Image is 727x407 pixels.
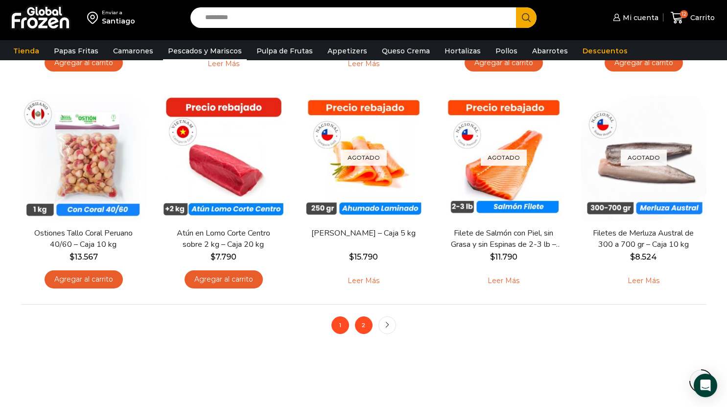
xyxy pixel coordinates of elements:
a: Leé más sobre “Filete de Salmón con Piel, sin Grasa y sin Espinas de 2-3 lb - Premium - Caja 10 kg” [472,270,535,291]
a: Filetes de Merluza Austral de 300 a 700 gr – Caja 10 kg [587,228,700,250]
a: Pescados y Mariscos [163,42,247,60]
p: Agotado [481,149,527,166]
a: Agregar al carrito: “Atún en Lomo Corte Centro sobre 2 kg - Caja 20 kg” [185,270,263,288]
a: Camarones [108,42,158,60]
span: $ [70,252,74,262]
bdi: 8.524 [630,252,657,262]
a: Atún en Lomo Corte Centro sobre 2 kg – Caja 20 kg [167,228,280,250]
span: $ [349,252,354,262]
span: Mi cuenta [620,13,658,23]
bdi: 13.567 [70,252,98,262]
span: 12 [680,10,688,18]
a: Mi cuenta [610,8,658,27]
a: Pulpa de Frutas [252,42,318,60]
a: [PERSON_NAME] – Caja 5 kg [307,228,420,239]
bdi: 7.790 [211,252,236,262]
a: Descuentos [578,42,633,60]
a: Agregar al carrito: “Ostiones Tallo Coral Peruano 40/60 - Caja 10 kg” [45,270,123,288]
a: Pollos [491,42,522,60]
img: address-field-icon.svg [87,9,102,26]
span: Carrito [688,13,715,23]
a: Papas Fritas [49,42,103,60]
a: Leé más sobre “Salmón Ahumado Laminado - Caja 5 kg” [332,270,395,291]
a: Agregar al carrito: “Ostiones Media Concha Peruano 30/40 - Caja 10 kg” [465,54,543,72]
bdi: 11.790 [490,252,517,262]
a: Leé más sobre “Filetes de Merluza Austral de 300 a 700 gr - Caja 10 kg” [612,270,675,291]
p: Agotado [341,149,387,166]
a: 2 [355,316,373,334]
a: Abarrotes [527,42,573,60]
a: Agregar al carrito: “Ostiones Tallo Coral Peruano 30/40 - Caja 10 kg” [605,54,683,72]
a: Tienda [8,42,44,60]
a: Leé más sobre “Filete de Salmón sin Piel, sin Grasa y sin Espinas – Caja 10 Kg” [192,54,255,74]
button: Search button [516,7,537,28]
span: $ [490,252,495,262]
a: Queso Crema [377,42,435,60]
span: $ [630,252,635,262]
span: 1 [331,316,349,334]
a: 12 Carrito [668,6,717,29]
a: Leé más sobre “Surtido de Mariscos - Bronze - Caja 10 kg” [332,54,395,74]
div: Open Intercom Messenger [694,374,717,397]
a: Ostiones Tallo Coral Peruano 40/60 – Caja 10 kg [27,228,140,250]
a: Filete de Salmón con Piel, sin Grasa y sin Espinas de 2-3 lb – Premium – Caja 10 kg [447,228,560,250]
bdi: 15.790 [349,252,378,262]
div: Santiago [102,16,135,26]
p: Agotado [621,149,667,166]
a: Hortalizas [440,42,486,60]
a: Agregar al carrito: “Filete de Salmón con Piel, sin Grasa y sin Espinas 1-2 lb – Caja 10 Kg” [45,54,123,72]
div: Enviar a [102,9,135,16]
a: Appetizers [323,42,372,60]
span: $ [211,252,215,262]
